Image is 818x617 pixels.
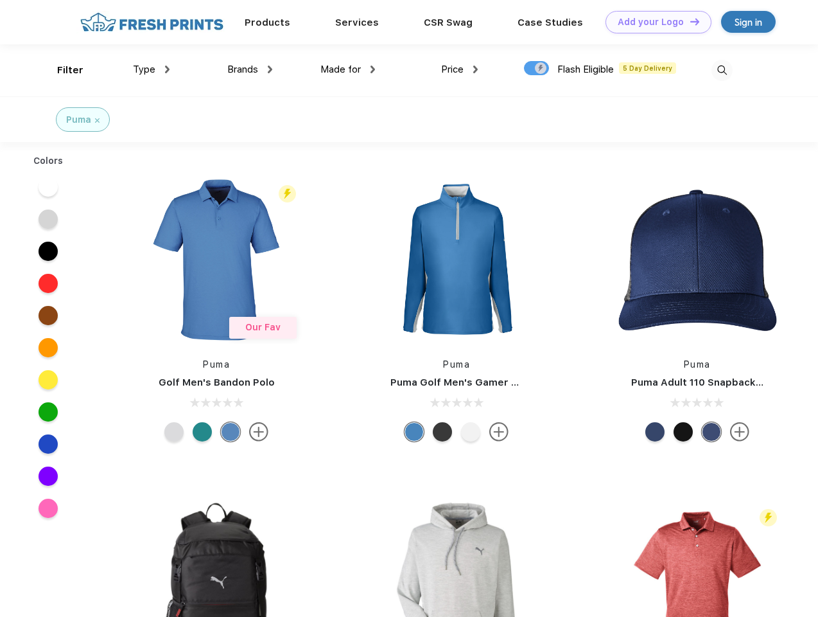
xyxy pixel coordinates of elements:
a: Puma [443,359,470,370]
img: more.svg [489,422,509,442]
img: more.svg [730,422,749,442]
span: Price [441,64,464,75]
div: Filter [57,63,83,78]
span: Our Fav [245,322,281,332]
img: dropdown.png [268,66,272,73]
img: dropdown.png [370,66,375,73]
img: dropdown.png [165,66,170,73]
a: CSR Swag [424,17,473,28]
img: DT [690,18,699,25]
span: Made for [320,64,361,75]
div: Green Lagoon [193,422,212,442]
a: Products [245,17,290,28]
a: Sign in [721,11,776,33]
div: Bright White [461,422,480,442]
img: filter_cancel.svg [95,118,100,123]
img: dropdown.png [473,66,478,73]
span: Type [133,64,155,75]
span: 5 Day Delivery [619,62,676,74]
img: func=resize&h=266 [371,174,542,345]
div: Add your Logo [618,17,684,28]
img: flash_active_toggle.svg [760,509,777,526]
div: Puma [66,113,91,127]
div: Lake Blue [221,422,240,442]
a: Puma [203,359,230,370]
div: Peacoat Qut Shd [702,422,721,442]
span: Brands [227,64,258,75]
div: Colors [24,154,73,168]
span: Flash Eligible [557,64,614,75]
div: Pma Blk with Pma Blk [674,422,693,442]
img: flash_active_toggle.svg [279,185,296,202]
a: Services [335,17,379,28]
img: more.svg [249,422,268,442]
img: fo%20logo%202.webp [76,11,227,33]
a: Puma Golf Men's Gamer Golf Quarter-Zip [390,377,593,388]
div: Bright Cobalt [405,422,424,442]
a: Golf Men's Bandon Polo [159,377,275,388]
div: Puma Black [433,422,452,442]
div: Peacoat with Qut Shd [645,422,665,442]
a: Puma [684,359,711,370]
div: High Rise [164,422,184,442]
img: desktop_search.svg [711,60,733,81]
img: func=resize&h=266 [612,174,783,345]
img: func=resize&h=266 [131,174,302,345]
div: Sign in [735,15,762,30]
